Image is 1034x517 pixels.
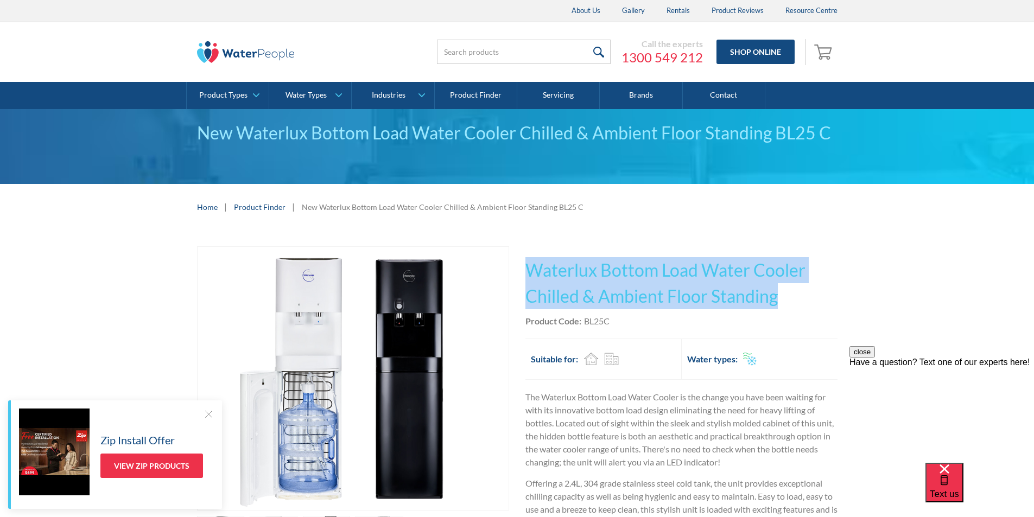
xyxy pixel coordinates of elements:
[372,91,405,100] div: Industries
[221,247,485,510] img: New Waterlux Bottom Load Water Cooler Chilled & Ambient Floor Standing BL25 C
[925,463,1034,517] iframe: podium webchat widget bubble
[687,353,738,366] h2: Water types:
[531,353,578,366] h2: Suitable for:
[525,257,838,309] h1: Waterlux Bottom Load Water Cooler Chilled & Ambient Floor Standing
[197,246,509,510] a: open lightbox
[525,391,838,469] p: The Waterlux Bottom Load Water Cooler is the change you have been waiting for with its innovative...
[600,82,682,109] a: Brands
[621,39,703,49] div: Call the experts
[517,82,600,109] a: Servicing
[849,346,1034,476] iframe: podium webchat widget prompt
[197,120,838,146] div: New Waterlux Bottom Load Water Cooler Chilled & Ambient Floor Standing BL25 C
[197,41,295,63] img: The Water People
[187,82,269,109] a: Product Types
[100,432,175,448] h5: Zip Install Offer
[286,91,327,100] div: Water Types
[435,82,517,109] a: Product Finder
[716,40,795,64] a: Shop Online
[223,200,229,213] div: |
[100,454,203,478] a: View Zip Products
[683,82,765,109] a: Contact
[584,315,610,328] div: BL25C
[269,82,351,109] a: Water Types
[811,39,838,65] a: Open empty cart
[814,43,835,60] img: shopping cart
[352,82,434,109] a: Industries
[302,201,583,213] div: New Waterlux Bottom Load Water Cooler Chilled & Ambient Floor Standing BL25 C
[291,200,296,213] div: |
[19,409,90,495] img: Zip Install Offer
[234,201,286,213] a: Product Finder
[621,49,703,66] a: 1300 549 212
[525,316,581,326] strong: Product Code:
[197,201,218,213] a: Home
[437,40,611,64] input: Search products
[199,91,248,100] div: Product Types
